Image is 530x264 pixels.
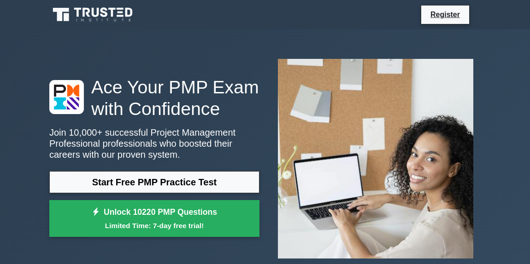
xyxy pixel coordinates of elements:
[61,220,248,231] small: Limited Time: 7-day free trial!
[49,127,259,160] p: Join 10,000+ successful Project Management Professional professionals who boosted their careers w...
[425,9,465,20] a: Register
[49,171,259,193] a: Start Free PMP Practice Test
[49,76,259,120] h1: Ace Your PMP Exam with Confidence
[49,200,259,237] a: Unlock 10220 PMP QuestionsLimited Time: 7-day free trial!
